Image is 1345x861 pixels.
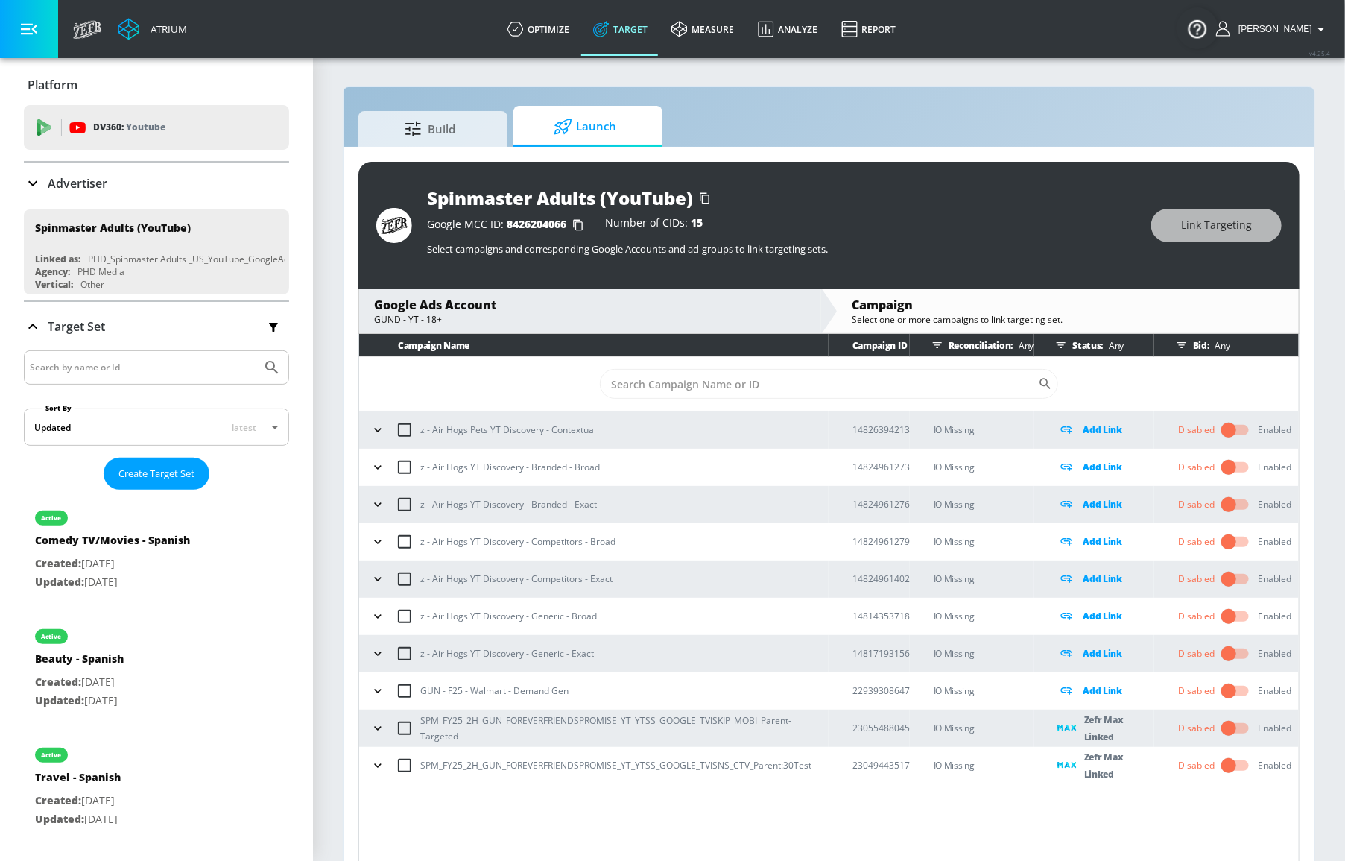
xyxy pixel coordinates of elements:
div: Disabled [1178,647,1215,660]
p: 22939308647 [852,683,910,698]
div: Google Ads AccountGUND - YT - 18+ [359,289,821,333]
p: Zefr Max Linked [1084,711,1154,745]
p: 14824961279 [852,534,910,549]
div: Reconciliation: [926,334,1034,356]
p: IO Missing [934,496,1034,513]
span: Updated: [35,812,84,826]
span: latest [232,421,256,434]
p: Any [1013,338,1034,353]
div: Add Link [1057,458,1154,476]
div: Enabled [1258,684,1291,698]
div: GUND - YT - 18+ [374,313,806,326]
p: z - Air Hogs YT Discovery - Generic - Exact [420,646,594,661]
div: Spinmaster Adults (YouTube) [427,186,693,210]
span: Created: [35,556,81,570]
div: Disabled [1178,610,1215,623]
p: Platform [28,77,77,93]
p: [DATE] [35,810,121,829]
div: Add Link [1057,645,1154,662]
p: 14826394213 [852,422,910,438]
p: DV360: [93,119,165,136]
p: 14824961402 [852,571,910,587]
span: Updated: [35,575,84,589]
div: PHD Media [77,265,124,278]
div: Google MCC ID: [427,218,590,233]
a: Target [581,2,659,56]
th: Campaign ID [829,334,910,357]
p: z - Air Hogs YT Discovery - Branded - Broad [420,459,600,475]
div: PHD_Spinmaster Adults _US_YouTube_GoogleAds [88,253,294,265]
div: Comedy TV/Movies - Spanish [35,533,190,555]
label: Sort By [42,403,75,413]
p: 14814353718 [852,608,910,624]
div: Disabled [1178,498,1215,511]
button: Open Resource Center [1177,7,1218,49]
div: Status: [1050,334,1154,356]
div: Vertical: [35,278,73,291]
div: Add Link [1057,533,1154,550]
span: Created: [35,793,81,807]
div: Spinmaster Adults (YouTube)Linked as:PHD_Spinmaster Adults _US_YouTube_GoogleAdsAgency:PHD MediaV... [24,209,289,294]
p: Any [1103,338,1124,353]
div: Select one or more campaigns to link targeting set. [852,313,1284,326]
p: [DATE] [35,792,121,810]
a: Report [829,2,908,56]
p: IO Missing [934,421,1034,438]
p: IO Missing [934,458,1034,476]
p: Target Set [48,318,105,335]
div: Atrium [145,22,187,36]
div: active [42,633,62,640]
div: Other [80,278,104,291]
p: 23055488045 [852,720,910,736]
div: Enabled [1258,461,1291,474]
div: Bid: [1171,334,1291,356]
a: optimize [496,2,581,56]
p: 14817193156 [852,646,910,661]
a: Atrium [118,18,187,40]
div: Number of CIDs: [605,218,703,233]
div: Campaign [852,297,1284,313]
p: 14824961276 [852,496,910,512]
div: Search CID Name or Number [600,369,1058,399]
p: SPM_FY25_2H_GUN_FOREVERFRIENDSPROMISE_YT_YTSS_GOOGLE_TVISNS_CTV_Parent:30Test [420,757,811,773]
div: Enabled [1258,573,1291,586]
div: Disabled [1178,759,1215,772]
p: z - Air Hogs YT Discovery - Branded - Exact [420,496,597,512]
th: Campaign Name [359,334,829,357]
p: Add Link [1083,682,1122,699]
div: Agency: [35,265,70,278]
a: measure [659,2,746,56]
div: Disabled [1178,423,1215,437]
p: z - Air Hogs YT Discovery - Generic - Broad [420,608,597,624]
div: activeTravel - SpanishCreated:[DATE]Updated:[DATE] [24,733,289,839]
div: Updated [34,421,71,434]
div: active [42,751,62,759]
p: z - Air Hogs YT Discovery - Competitors - Broad [420,534,615,549]
div: Disabled [1178,722,1215,735]
div: Enabled [1258,610,1291,623]
span: Create Target Set [118,465,194,482]
p: Any [1209,338,1230,353]
p: Select campaigns and corresponding Google Accounts and ad-groups to link targeting sets. [427,242,1136,256]
p: Add Link [1083,608,1122,625]
button: Create Target Set [104,458,209,490]
p: Advertiser [48,175,107,192]
div: Travel - Spanish [35,770,121,792]
a: Analyze [746,2,829,56]
span: 8426204066 [507,217,566,231]
div: Disabled [1178,573,1215,586]
div: Enabled [1258,722,1291,735]
p: IO Missing [934,608,1034,625]
div: Enabled [1258,647,1291,660]
p: SPM_FY25_2H_GUN_FOREVERFRIENDSPROMISE_YT_YTSS_GOOGLE_TVISKIP_MOBI_Parent-Targeted [420,713,829,744]
div: activeBeauty - SpanishCreated:[DATE]Updated:[DATE] [24,614,289,721]
p: [DATE] [35,555,190,573]
p: Add Link [1083,458,1122,476]
div: Disabled [1178,684,1215,698]
div: activeComedy TV/Movies - SpanishCreated:[DATE]Updated:[DATE] [24,496,289,602]
div: Add Link [1057,682,1154,699]
div: Add Link [1057,570,1154,587]
p: [DATE] [35,573,190,592]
